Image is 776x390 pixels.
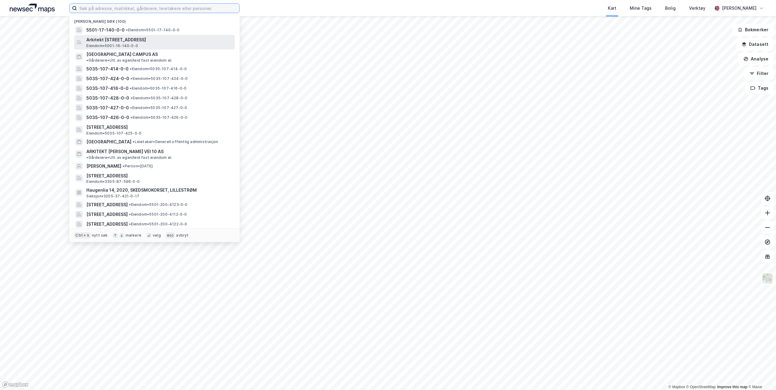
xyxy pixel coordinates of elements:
[129,202,131,207] span: •
[166,232,175,238] div: esc
[686,385,716,389] a: OpenStreetMap
[126,28,179,32] span: Eiendom • 5501-17-140-0-0
[77,4,239,13] input: Søk på adresse, matrikkel, gårdeiere, leietakere eller personer
[126,233,141,238] div: markere
[130,96,187,101] span: Eiendom • 5035-107-428-0-0
[746,361,776,390] iframe: Chat Widget
[123,164,124,168] span: •
[86,124,232,131] span: [STREET_ADDRESS]
[176,233,189,238] div: avbryt
[130,105,187,110] span: Eiendom • 5035-107-427-0-0
[717,385,747,389] a: Improve this map
[69,14,240,25] div: [PERSON_NAME] søk (100)
[689,5,705,12] div: Verktøy
[129,222,187,227] span: Eiendom • 5501-200-4122-0-0
[86,26,125,34] span: 5501-17-140-0-0
[126,28,128,32] span: •
[74,232,91,238] div: Ctrl + k
[86,186,232,194] span: Haugenlia 14, 2020, SKEDSMOKORSET, LILLESTRØM
[2,381,29,388] a: Mapbox homepage
[630,5,652,12] div: Mine Tags
[744,67,774,80] button: Filter
[130,67,132,71] span: •
[86,155,172,160] span: Gårdeiere • Utl. av egen/leid fast eiendom el.
[130,105,132,110] span: •
[86,36,232,43] span: Arkitekt [STREET_ADDRESS]
[722,5,757,12] div: [PERSON_NAME]
[86,194,139,199] span: Seksjon • 3205-37-421-0-17
[86,114,129,121] span: 5035-107-426-0-0
[86,211,128,218] span: [STREET_ADDRESS]
[86,138,131,145] span: [GEOGRAPHIC_DATA]
[123,164,153,169] span: Person • [DATE]
[153,233,161,238] div: velg
[736,38,774,50] button: Datasett
[86,58,172,63] span: Gårdeiere • Utl. av egen/leid fast eiendom el.
[745,82,774,94] button: Tags
[129,212,131,217] span: •
[130,115,187,120] span: Eiendom • 5035-107-426-0-0
[86,65,129,73] span: 5035-107-414-0-0
[86,172,232,180] span: [STREET_ADDRESS]
[129,202,187,207] span: Eiendom • 5501-200-4123-0-0
[92,233,108,238] div: nytt søk
[86,85,129,92] span: 5035-107-416-0-0
[130,96,132,100] span: •
[762,273,773,284] img: Z
[130,86,186,91] span: Eiendom • 5035-107-416-0-0
[738,53,774,65] button: Analyse
[86,131,141,136] span: Eiendom • 5035-107-425-0-0
[130,76,132,81] span: •
[86,75,129,82] span: 5035-107-424-0-0
[665,5,676,12] div: Bolig
[130,86,132,91] span: •
[86,104,129,111] span: 5035-107-427-0-0
[130,76,188,81] span: Eiendom • 5035-107-424-0-0
[133,139,134,144] span: •
[86,58,88,63] span: •
[668,385,685,389] a: Mapbox
[86,148,164,155] span: ARKITEKT [PERSON_NAME] VEI 10 AS
[86,179,140,184] span: Eiendom • 3305-87-596-0-0
[130,67,187,71] span: Eiendom • 5035-107-414-0-0
[86,162,121,170] span: [PERSON_NAME]
[733,24,774,36] button: Bokmerker
[129,222,131,226] span: •
[86,221,128,228] span: [STREET_ADDRESS]
[130,115,132,120] span: •
[133,139,218,144] span: Leietaker • Generell offentlig administrasjon
[129,212,187,217] span: Eiendom • 5501-200-4112-0-0
[86,155,88,160] span: •
[86,43,138,48] span: Eiendom • 5001-16-140-0-0
[10,4,55,13] img: logo.a4113a55bc3d86da70a041830d287a7e.svg
[608,5,616,12] div: Kart
[86,94,129,102] span: 5035-107-428-0-0
[86,201,128,208] span: [STREET_ADDRESS]
[86,51,158,58] span: [GEOGRAPHIC_DATA] CAMPUS AS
